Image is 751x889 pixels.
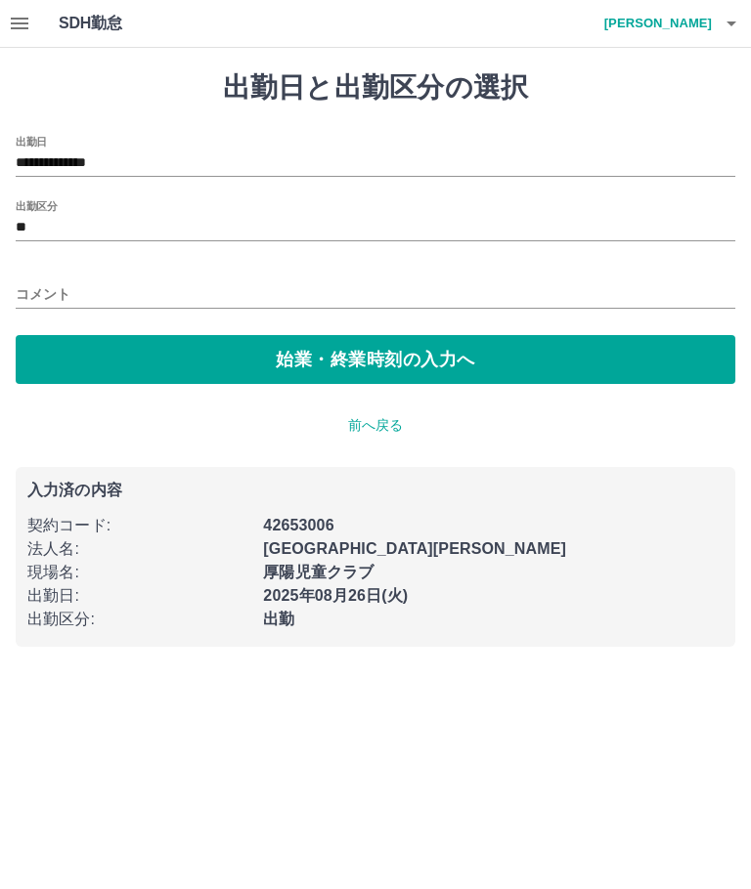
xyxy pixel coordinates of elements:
b: [GEOGRAPHIC_DATA][PERSON_NAME] [263,540,566,557]
b: 42653006 [263,517,333,533]
b: 厚陽児童クラブ [263,564,374,580]
b: 2025年08月26日(火) [263,587,408,604]
p: 契約コード : [27,514,251,537]
label: 出勤日 [16,134,47,148]
p: 出勤区分 : [27,608,251,631]
p: 前へ戻る [16,415,735,436]
p: 入力済の内容 [27,483,724,498]
b: 出勤 [263,611,294,627]
p: 出勤日 : [27,584,251,608]
button: 始業・終業時刻の入力へ [16,335,735,384]
p: 法人名 : [27,537,251,561]
p: 現場名 : [27,561,251,584]
h1: 出勤日と出勤区分の選択 [16,71,735,105]
label: 出勤区分 [16,198,57,213]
